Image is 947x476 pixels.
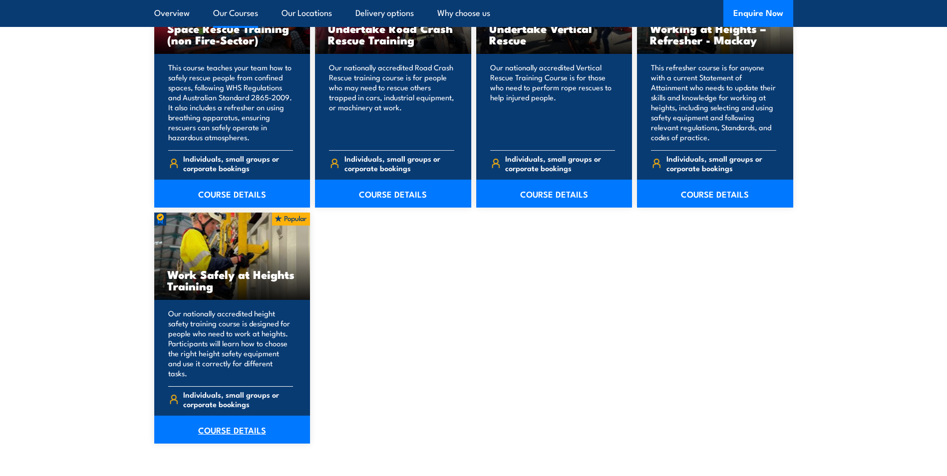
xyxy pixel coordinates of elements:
p: Our nationally accredited Vertical Rescue Training Course is for those who need to perform rope r... [490,62,616,142]
h3: Undertake Confined Space Rescue Training (non Fire-Sector) [167,11,298,45]
span: Individuals, small groups or corporate bookings [666,154,776,173]
h3: Undertake Vertical Rescue [489,22,620,45]
a: COURSE DETAILS [154,180,311,208]
a: COURSE DETAILS [476,180,632,208]
span: Individuals, small groups or corporate bookings [505,154,615,173]
span: Individuals, small groups or corporate bookings [344,154,454,173]
a: COURSE DETAILS [315,180,471,208]
a: COURSE DETAILS [637,180,793,208]
span: Individuals, small groups or corporate bookings [183,154,293,173]
p: Our nationally accredited height safety training course is designed for people who need to work a... [168,308,294,378]
h3: Undertake Road Crash Rescue Training [328,22,458,45]
h3: Working at Heights – Refresher - Mackay [650,22,780,45]
span: Individuals, small groups or corporate bookings [183,390,293,409]
p: This course teaches your team how to safely rescue people from confined spaces, following WHS Reg... [168,62,294,142]
p: Our nationally accredited Road Crash Rescue training course is for people who may need to rescue ... [329,62,454,142]
a: COURSE DETAILS [154,416,311,444]
h3: Work Safely at Heights Training [167,268,298,291]
p: This refresher course is for anyone with a current Statement of Attainment who needs to update th... [651,62,776,142]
